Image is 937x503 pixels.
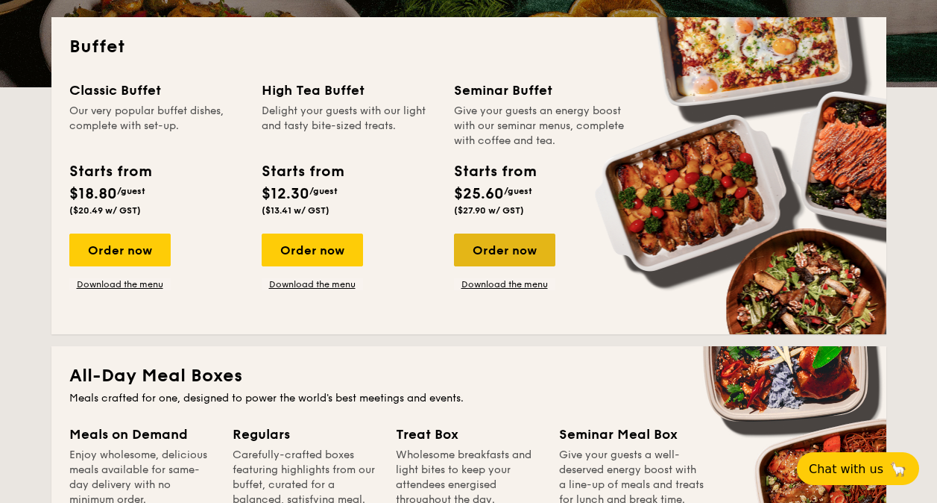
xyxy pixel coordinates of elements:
button: Chat with us🦙 [797,452,919,485]
div: Meals crafted for one, designed to power the world's best meetings and events. [69,391,868,406]
span: $12.30 [262,185,309,203]
span: $18.80 [69,185,117,203]
span: 🦙 [889,460,907,478]
div: Order now [454,234,555,266]
span: Chat with us [809,462,883,476]
a: Download the menu [69,278,171,290]
div: Delight your guests with our light and tasty bite-sized treats. [262,104,436,149]
span: /guest [117,186,145,196]
div: Order now [262,234,363,266]
div: Regulars [233,424,378,445]
a: Download the menu [262,278,363,290]
span: ($27.90 w/ GST) [454,205,524,216]
div: High Tea Buffet [262,80,436,101]
div: Order now [69,234,171,266]
span: ($20.49 w/ GST) [69,205,141,216]
div: Starts from [262,160,343,183]
span: $25.60 [454,185,504,203]
div: Seminar Buffet [454,80,628,101]
h2: Buffet [69,35,868,59]
div: Seminar Meal Box [559,424,704,445]
div: Classic Buffet [69,80,244,101]
div: Meals on Demand [69,424,215,445]
div: Our very popular buffet dishes, complete with set-up. [69,104,244,149]
div: Starts from [454,160,535,183]
div: Starts from [69,160,151,183]
span: ($13.41 w/ GST) [262,205,329,216]
span: /guest [504,186,532,196]
div: Give your guests an energy boost with our seminar menus, complete with coffee and tea. [454,104,628,149]
h2: All-Day Meal Boxes [69,364,868,388]
span: /guest [309,186,338,196]
div: Treat Box [396,424,541,445]
a: Download the menu [454,278,555,290]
